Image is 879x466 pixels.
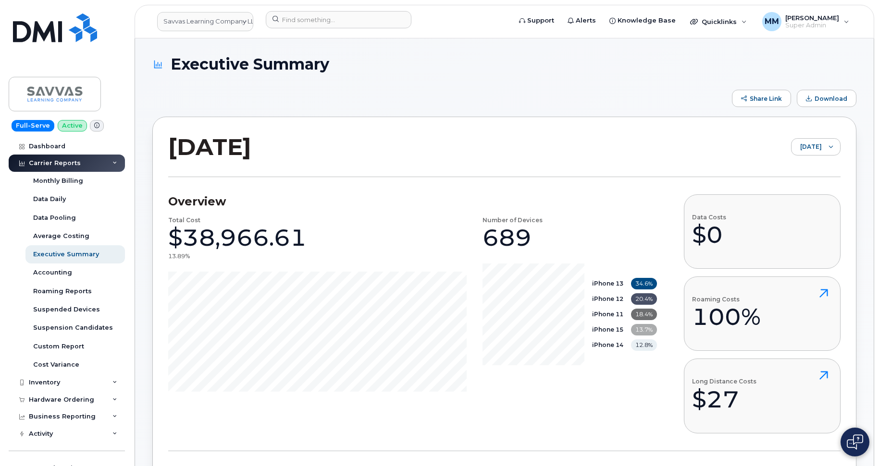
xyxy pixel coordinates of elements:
[692,220,726,249] div: $0
[168,217,200,223] h4: Total Cost
[483,217,543,223] h4: Number of Devices
[692,302,761,331] div: 100%
[847,434,863,450] img: Open chat
[168,132,251,161] h2: [DATE]
[592,341,623,348] b: iPhone 14
[631,324,657,335] span: 13.7%
[684,276,841,351] button: Roaming Costs100%
[631,293,657,305] span: 20.4%
[692,296,761,302] h4: Roaming Costs
[684,358,841,433] button: Long Distance Costs$27
[732,90,791,107] button: Share Link
[792,139,822,156] span: August 2025
[692,385,756,414] div: $27
[692,214,726,220] h4: Data Costs
[692,378,756,384] h4: Long Distance Costs
[592,280,623,287] b: iPhone 13
[168,252,190,260] div: 13.89%
[592,311,623,318] b: iPhone 11
[631,278,657,289] span: 34.6%
[592,295,623,302] b: iPhone 12
[168,223,307,252] div: $38,966.61
[815,95,847,102] span: Download
[797,90,856,107] button: Download
[592,326,623,333] b: iPhone 15
[631,309,657,320] span: 18.4%
[168,194,657,209] h3: Overview
[631,339,657,351] span: 12.8%
[750,95,782,102] span: Share Link
[483,223,532,252] div: 689
[171,56,329,72] span: Executive Summary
